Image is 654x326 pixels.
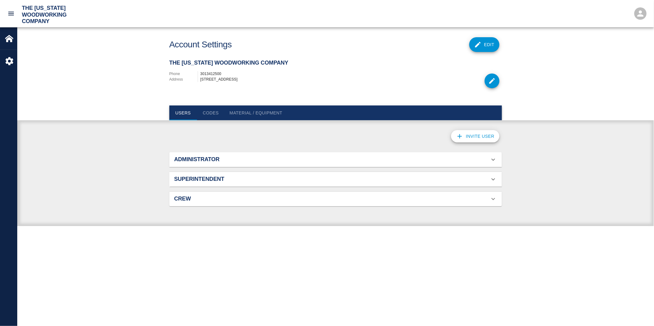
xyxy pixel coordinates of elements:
[4,6,18,21] button: open drawer
[623,296,654,326] iframe: Chat Widget
[169,152,502,167] div: Administrator
[169,105,502,120] div: tabs navigation
[200,77,336,82] div: [STREET_ADDRESS]
[169,71,198,77] p: Phone
[169,60,502,66] h2: The [US_STATE] Woodworking Company
[631,4,650,23] button: open
[174,176,279,183] h2: Superintendent
[200,71,336,77] div: 3013412500
[169,40,232,50] h1: Account Settings
[469,37,499,52] button: Edit
[174,156,279,163] h2: Administrator
[451,130,499,142] button: Invite User
[174,196,279,202] h2: Crew
[197,105,225,120] button: Codes
[22,5,74,22] h2: The [US_STATE] Woodworking Company
[169,105,197,120] button: Users
[169,192,502,206] div: Crew
[225,105,287,120] button: Material / Equipment
[169,77,198,82] p: Address
[169,172,502,187] div: Superintendent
